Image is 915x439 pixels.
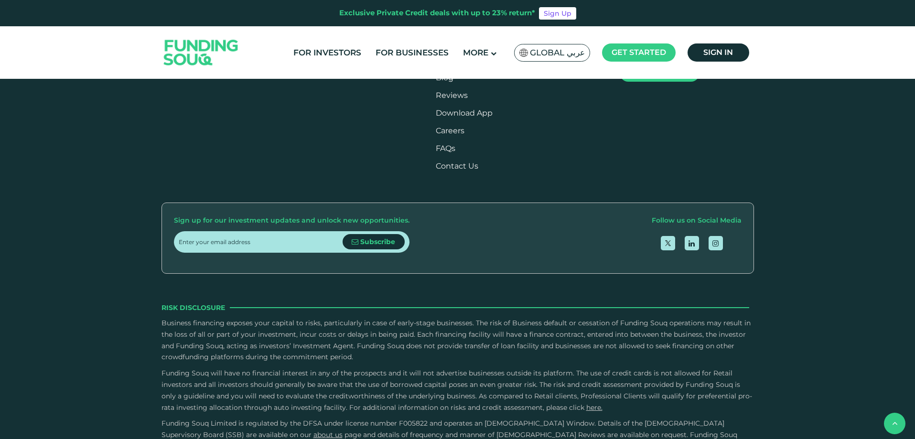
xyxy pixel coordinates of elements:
[436,144,455,153] a: FAQs
[661,236,675,250] a: open Twitter
[685,236,699,250] a: open Linkedin
[436,161,478,171] a: Contact Us
[154,29,248,77] img: Logo
[709,236,723,250] a: open Instagram
[161,369,752,411] span: Funding Souq will have no financial interest in any of the prospects and it will not advertise bu...
[344,430,361,439] span: page
[539,7,576,20] a: Sign Up
[884,413,905,434] button: back
[179,231,343,253] input: Enter your email address
[291,45,364,61] a: For Investors
[688,43,749,62] a: Sign in
[652,215,742,226] div: Follow us on Social Media
[586,403,603,412] a: here.
[519,49,528,57] img: SA Flag
[174,215,409,226] div: Sign up for our investment updates and unlock new opportunities.
[161,302,225,313] span: Risk Disclosure
[161,419,724,439] span: Funding Souq Limited is regulated by the DFSA under license number F005822 and operates an [DEMOG...
[373,45,451,61] a: For Businesses
[436,108,493,118] a: Download App
[360,237,395,246] span: Subscribe
[665,240,671,246] img: twitter
[436,126,464,135] span: Careers
[161,318,754,363] p: Business financing exposes your capital to risks, particularly in case of early-stage businesses....
[530,47,585,58] span: Global عربي
[612,48,666,57] span: Get started
[436,91,468,100] a: Reviews
[463,48,488,57] span: More
[703,48,733,57] span: Sign in
[343,234,405,249] button: Subscribe
[313,430,343,439] a: About Us
[339,8,535,19] div: Exclusive Private Credit deals with up to 23% return*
